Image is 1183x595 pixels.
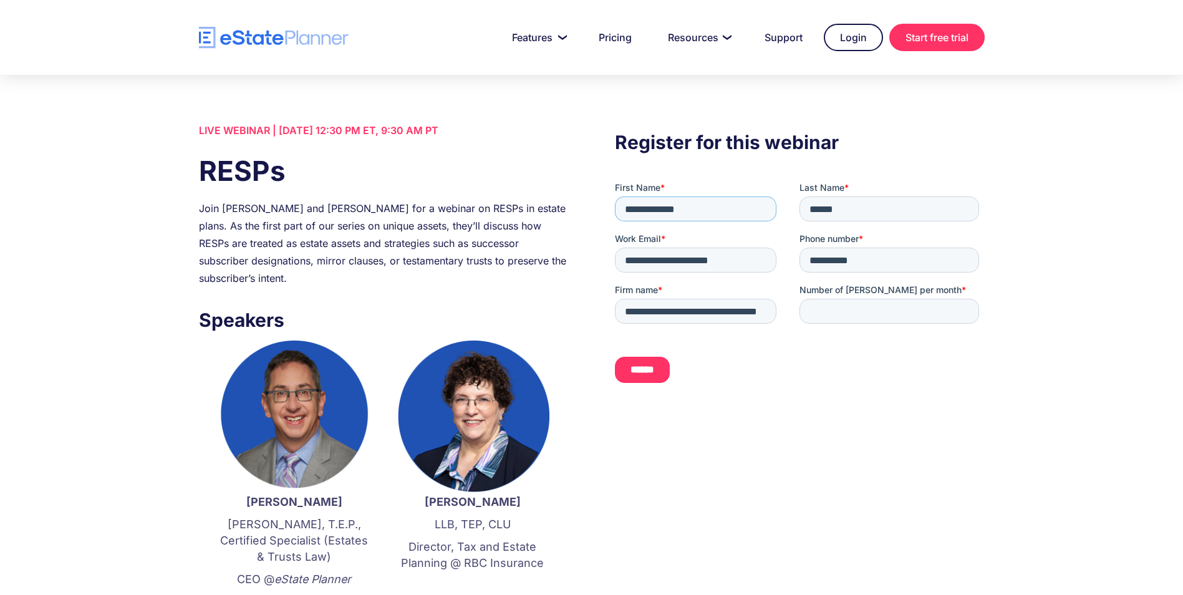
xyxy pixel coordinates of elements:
a: Resources [653,25,743,50]
em: eState Planner [274,573,351,586]
p: [PERSON_NAME], T.E.P., Certified Specialist (Estates & Trusts Law) [218,516,371,565]
a: Pricing [584,25,647,50]
a: Features [497,25,577,50]
p: LLB, TEP, CLU [396,516,549,533]
iframe: Form 0 [615,181,984,405]
p: Director, Tax and Estate Planning @ RBC Insurance [396,539,549,571]
div: Join [PERSON_NAME] and [PERSON_NAME] for a webinar on RESPs in estate plans. As the first part of... [199,200,568,287]
a: Login [824,24,883,51]
strong: [PERSON_NAME] [425,495,521,508]
a: Support [750,25,818,50]
a: Start free trial [889,24,985,51]
a: home [199,27,349,49]
p: ‍ [396,578,549,594]
p: CEO @ [218,571,371,588]
h3: Register for this webinar [615,128,984,157]
h1: RESPs [199,152,568,190]
div: LIVE WEBINAR | [DATE] 12:30 PM ET, 9:30 AM PT [199,122,568,139]
strong: [PERSON_NAME] [246,495,342,508]
h3: Speakers [199,306,568,334]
